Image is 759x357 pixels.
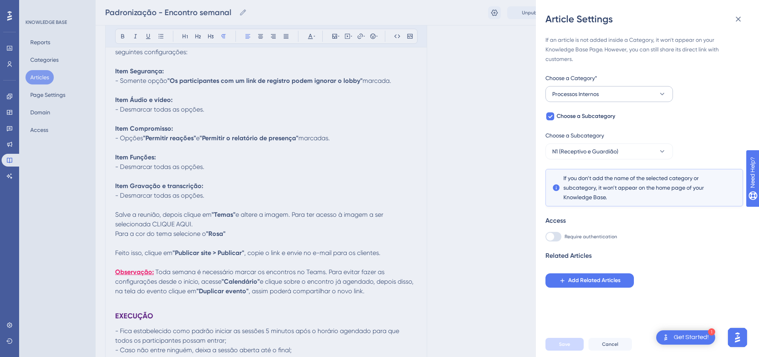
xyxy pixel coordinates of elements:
div: 1 [708,328,715,335]
span: Choose a Subcategory [545,131,604,140]
span: N1 (Receptivo e Guardião) [552,147,618,156]
div: Get Started! [674,333,709,342]
span: Save [559,341,570,347]
span: Add Related Articles [568,276,620,285]
span: Need Help? [19,2,50,12]
span: Require authentication [565,233,617,240]
button: Cancel [588,338,632,351]
button: Processos Internos [545,86,673,102]
span: If you don’t add the name of the selected category or subcategory, it won’t appear on the home pa... [563,173,725,202]
button: Save [545,338,584,351]
span: Choose a Subcategory [557,112,615,121]
img: launcher-image-alternative-text [661,333,671,342]
button: N1 (Receptivo e Guardião) [545,143,673,159]
span: Cancel [602,341,618,347]
iframe: UserGuiding AI Assistant Launcher [726,326,749,349]
button: Add Related Articles [545,273,634,288]
span: Processos Internos [552,89,599,99]
div: Open Get Started! checklist, remaining modules: 1 [656,330,715,345]
div: If an article is not added inside a Category, it won't appear on your Knowledge Base Page. Howeve... [545,35,743,64]
span: Choose a Category* [545,73,597,83]
div: Related Articles [545,251,592,261]
div: Access [545,216,566,226]
div: Article Settings [545,13,749,25]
